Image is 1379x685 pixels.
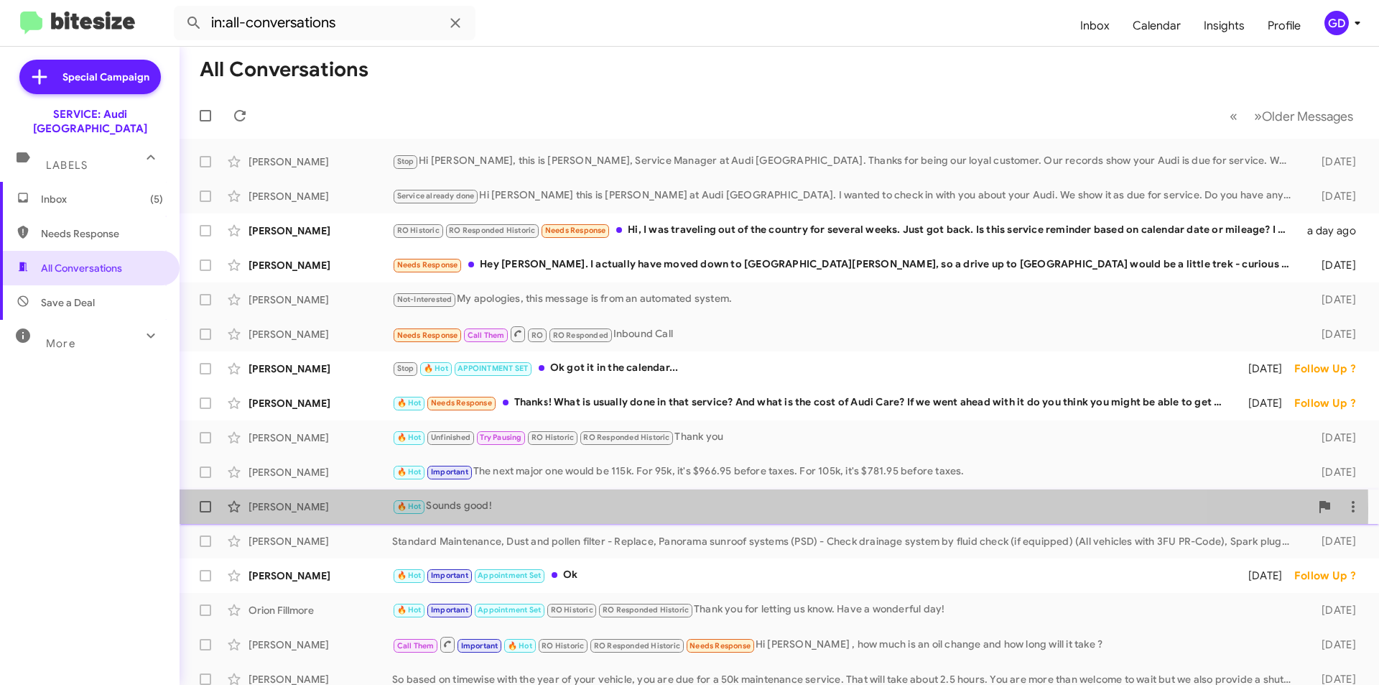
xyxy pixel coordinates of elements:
div: [DATE] [1299,189,1368,203]
div: Thanks! What is usually done in that service? And what is the cost of Audi Care? If we went ahead... [392,395,1230,411]
div: Inbound Call [392,325,1299,343]
span: Call Them [397,641,435,650]
span: Needs Response [397,331,458,340]
span: Labels [46,159,88,172]
div: [DATE] [1299,603,1368,617]
span: Older Messages [1262,109,1353,124]
div: Thank you [392,429,1299,446]
div: Hey [PERSON_NAME]. I actually have moved down to [GEOGRAPHIC_DATA][PERSON_NAME], so a drive up to... [392,257,1299,273]
span: RO Responded Historic [583,433,669,442]
span: APPOINTMENT SET [458,364,528,373]
span: RO Responded [553,331,608,340]
div: [DATE] [1299,155,1368,169]
div: GD [1324,11,1349,35]
span: Appointment Set [478,605,541,615]
div: [PERSON_NAME] [249,534,392,548]
span: 🔥 Hot [424,364,448,373]
span: Unfinished [431,433,470,442]
span: Call Them [468,331,505,340]
div: [PERSON_NAME] [249,569,392,583]
div: [DATE] [1230,362,1294,376]
nav: Page navigation example [1222,101,1362,131]
div: [DATE] [1299,258,1368,272]
span: Stop [397,157,414,166]
div: Hi [PERSON_NAME] this is [PERSON_NAME] at Audi [GEOGRAPHIC_DATA]. I wanted to check in with you a... [392,188,1299,204]
a: Calendar [1121,5,1192,47]
div: [DATE] [1299,534,1368,548]
div: Follow Up ? [1294,569,1368,583]
span: » [1254,107,1262,125]
span: RO Responded Historic [594,641,680,650]
button: GD [1312,11,1363,35]
div: Orion Fillmore [249,603,392,617]
div: [PERSON_NAME] [249,293,392,307]
span: Important [431,467,468,477]
div: [PERSON_NAME] [249,155,392,169]
div: [PERSON_NAME] [249,465,392,479]
div: Standard Maintenance, Dust and pollen filter - Replace, Panorama sunroof systems (PSD) - Check dr... [392,534,1299,548]
div: [PERSON_NAME] [249,396,392,410]
div: [DATE] [1230,396,1294,410]
input: Search [174,6,475,40]
span: Needs Response [41,226,163,241]
span: 🔥 Hot [397,433,422,442]
div: [DATE] [1299,327,1368,341]
h1: All Conversations [200,58,368,81]
div: a day ago [1299,224,1368,238]
span: Important [431,605,468,615]
span: 🔥 Hot [397,467,422,477]
a: Profile [1256,5,1312,47]
div: [DATE] [1299,293,1368,307]
div: [DATE] [1299,638,1368,652]
span: Needs Response [431,398,492,408]
div: [PERSON_NAME] [249,362,392,376]
div: Ok got it in the calendar... [392,360,1230,377]
div: [PERSON_NAME] [249,258,392,272]
div: My apologies, this message is from an automated system. [392,291,1299,308]
div: Follow Up ? [1294,396,1368,410]
span: RO Responded Historic [603,605,689,615]
span: Not-Interested [397,295,452,304]
a: Special Campaign [19,60,161,94]
div: [DATE] [1230,569,1294,583]
span: Save a Deal [41,295,95,310]
div: Hi [PERSON_NAME] , how much is an oil change and how long will it take ? [392,635,1299,653]
span: Service already done [397,191,475,201]
span: « [1230,107,1238,125]
span: RO Responded Historic [449,226,535,235]
span: Needs Response [689,641,751,650]
div: Follow Up ? [1294,362,1368,376]
div: Hi, I was traveling out of the country for several weeks. Just got back. Is this service reminder... [392,222,1299,239]
span: Appointment Set [478,571,541,580]
span: 🔥 Hot [397,571,422,580]
span: Special Campaign [62,70,149,84]
div: The next major one would be 115k. For 95k, it's $966.95 before taxes. For 105k, it's $781.95 befo... [392,464,1299,480]
span: RO Historic [551,605,593,615]
div: Ok [392,567,1230,584]
div: [PERSON_NAME] [249,189,392,203]
button: Next [1245,101,1362,131]
div: [DATE] [1299,431,1368,445]
span: Important [461,641,498,650]
span: 🔥 Hot [508,641,532,650]
span: Stop [397,364,414,373]
div: [PERSON_NAME] [249,638,392,652]
button: Previous [1221,101,1246,131]
span: Try Pausing [480,433,521,442]
span: Inbox [41,192,163,206]
span: 🔥 Hot [397,398,422,408]
span: RO Historic [531,433,574,442]
span: More [46,337,75,350]
span: 🔥 Hot [397,605,422,615]
div: [PERSON_NAME] [249,431,392,445]
div: Thank you for letting us know. Have a wonderful day! [392,602,1299,618]
div: [PERSON_NAME] [249,500,392,514]
a: Inbox [1069,5,1121,47]
div: [PERSON_NAME] [249,224,392,238]
div: [PERSON_NAME] [249,327,392,341]
span: RO Historic [397,226,440,235]
span: Insights [1192,5,1256,47]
